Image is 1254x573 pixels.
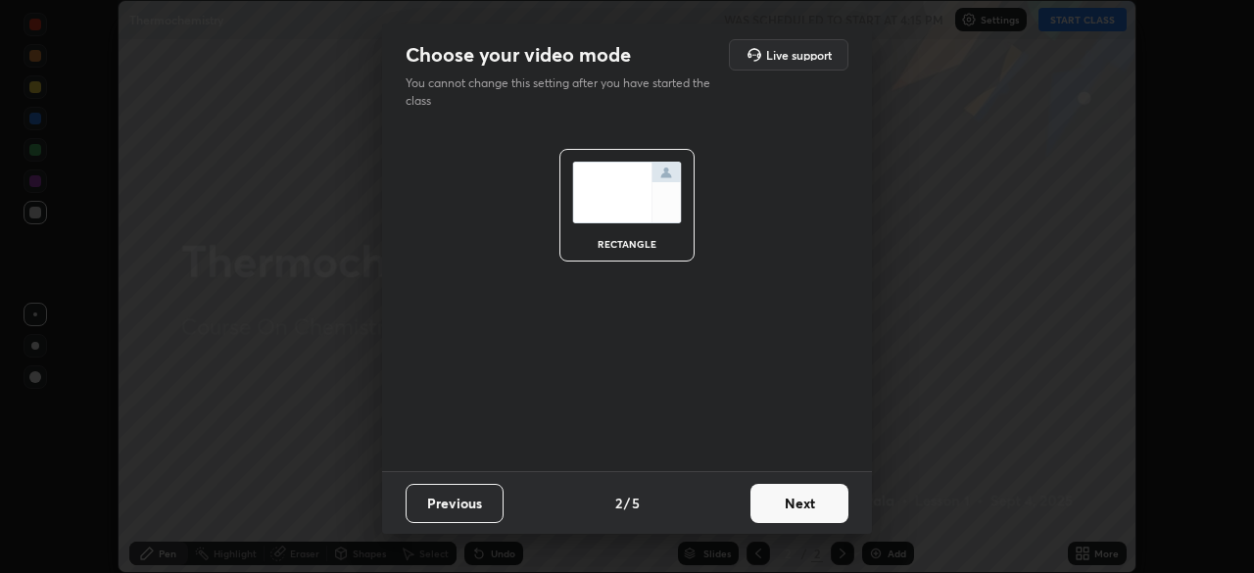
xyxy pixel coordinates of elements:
[632,493,640,513] h4: 5
[766,49,832,61] h5: Live support
[572,162,682,223] img: normalScreenIcon.ae25ed63.svg
[624,493,630,513] h4: /
[406,74,723,110] p: You cannot change this setting after you have started the class
[406,484,504,523] button: Previous
[588,239,666,249] div: rectangle
[750,484,848,523] button: Next
[615,493,622,513] h4: 2
[406,42,631,68] h2: Choose your video mode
